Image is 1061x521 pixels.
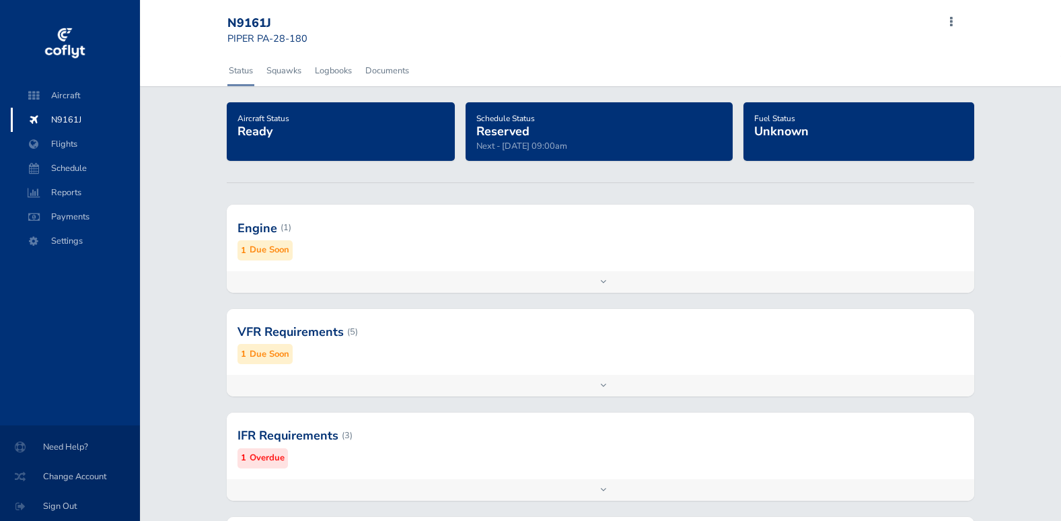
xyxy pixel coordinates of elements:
a: Schedule StatusReserved [476,109,535,140]
a: Squawks [265,56,303,85]
a: Status [227,56,254,85]
img: coflyt logo [42,24,87,64]
span: Fuel Status [754,113,795,124]
span: Settings [24,229,126,253]
span: Reserved [476,123,529,139]
span: Flights [24,132,126,156]
span: Aircraft [24,83,126,108]
span: Payments [24,205,126,229]
span: Unknown [754,123,809,139]
span: Ready [237,123,272,139]
span: Schedule [24,156,126,180]
span: N9161J [24,108,126,132]
small: Due Soon [250,243,289,257]
small: Overdue [250,451,285,465]
span: Change Account [16,464,124,489]
span: Sign Out [16,494,124,518]
a: Logbooks [314,56,353,85]
small: Due Soon [250,347,289,361]
span: Next - [DATE] 09:00am [476,140,567,152]
span: Need Help? [16,435,124,459]
span: Aircraft Status [237,113,289,124]
span: Reports [24,180,126,205]
a: Documents [364,56,410,85]
small: PIPER PA-28-180 [227,32,307,45]
span: Schedule Status [476,113,535,124]
div: N9161J [227,16,324,31]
